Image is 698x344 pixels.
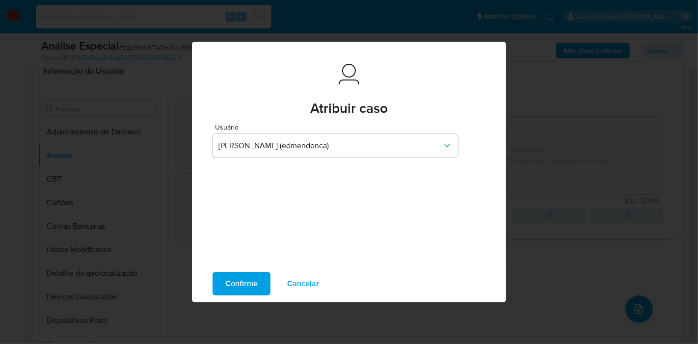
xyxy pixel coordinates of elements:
[213,272,270,295] button: Confirme
[274,272,332,295] button: Cancelar
[218,141,442,151] span: [PERSON_NAME] (edmendonca)
[287,273,319,294] span: Cancelar
[225,273,258,294] span: Confirme
[213,134,458,158] button: [PERSON_NAME] (edmendonca)
[310,102,388,115] span: Atribuir caso
[215,124,460,131] span: Usuário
